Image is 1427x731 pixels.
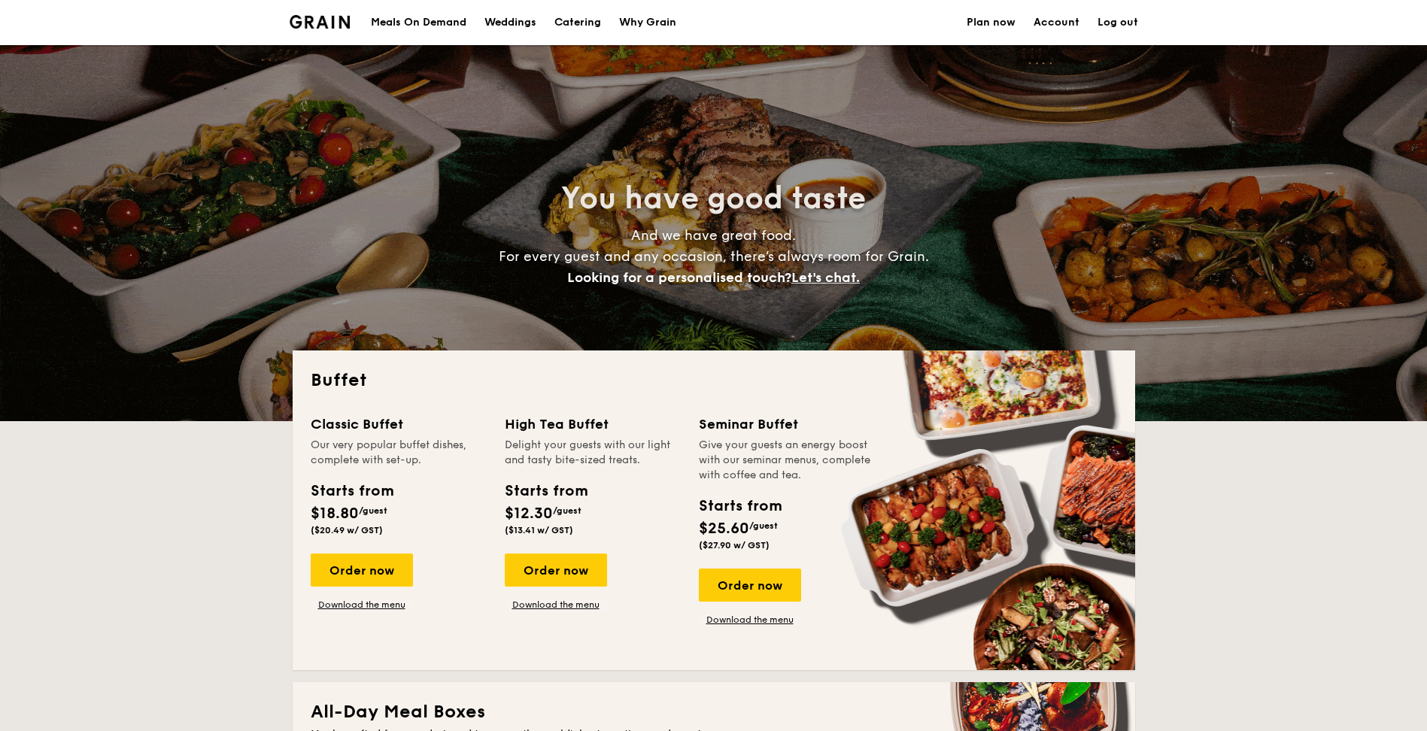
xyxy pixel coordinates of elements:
div: High Tea Buffet [505,414,681,435]
div: Starts from [505,480,587,502]
span: /guest [553,505,581,516]
div: Our very popular buffet dishes, complete with set-up. [311,438,487,468]
h2: All-Day Meal Boxes [311,700,1117,724]
span: $18.80 [311,505,359,523]
div: Classic Buffet [311,414,487,435]
a: Logotype [290,15,351,29]
span: ($27.90 w/ GST) [699,540,770,551]
span: $12.30 [505,505,553,523]
div: Order now [311,554,413,587]
span: ($13.41 w/ GST) [505,525,573,535]
span: You have good taste [561,180,866,217]
a: Download the menu [505,599,607,611]
div: Order now [505,554,607,587]
span: /guest [749,520,778,531]
div: Delight your guests with our light and tasty bite-sized treats. [505,438,681,468]
span: And we have great food. For every guest and any occasion, there’s always room for Grain. [499,227,929,286]
span: Looking for a personalised touch? [567,269,791,286]
div: Seminar Buffet [699,414,875,435]
span: Let's chat. [791,269,860,286]
a: Download the menu [699,614,801,626]
div: Starts from [311,480,393,502]
img: Grain [290,15,351,29]
div: Order now [699,569,801,602]
div: Give your guests an energy boost with our seminar menus, complete with coffee and tea. [699,438,875,483]
h2: Buffet [311,369,1117,393]
div: Starts from [699,495,781,517]
span: $25.60 [699,520,749,538]
span: ($20.49 w/ GST) [311,525,383,535]
span: /guest [359,505,387,516]
a: Download the menu [311,599,413,611]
